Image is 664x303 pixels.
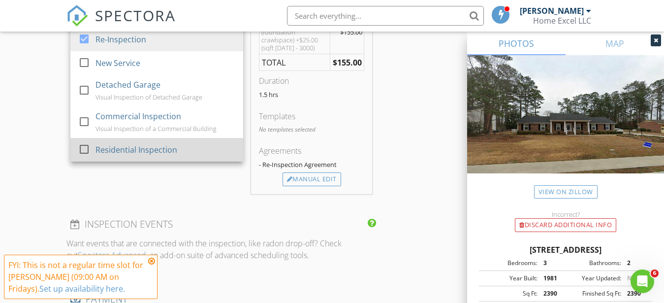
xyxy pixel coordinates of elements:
[66,5,88,27] img: The Best Home Inspection Software - Spectora
[538,274,566,283] div: 1981
[95,34,146,45] div: Re-Inspection
[520,6,584,16] div: [PERSON_NAME]
[621,259,649,268] div: 2
[566,259,621,268] div: Bathrooms:
[95,57,140,69] div: New Service
[482,259,538,268] div: Bedrooms:
[467,32,566,55] a: PHOTOS
[283,172,341,186] div: Manual Edit
[95,93,202,101] div: Visual Inspection of Detached Garage
[259,145,364,157] div: Agreements
[39,283,125,294] a: Set up availability here.
[66,237,377,261] p: Want events that are connected with the inspection, like radon drop-off? Check out , an add-on su...
[259,54,330,71] td: TOTAL
[534,185,598,199] a: View on Zillow
[78,250,146,261] a: Spectora Advanced
[95,125,216,133] div: Visual Inspection of a Commercial Building
[467,55,664,197] img: streetview
[515,218,616,232] div: Discard Additional info
[259,75,364,87] div: Duration
[95,5,176,26] span: SPECTORA
[95,110,181,122] div: Commercial Inspection
[8,259,145,295] div: FYI: This is not a regular time slot for [PERSON_NAME] (09:00 AM on Fridays).
[259,91,364,99] p: 1.5 hrs
[66,13,176,34] a: SPECTORA
[566,274,621,283] div: Year Updated:
[538,259,566,268] div: 3
[259,125,364,134] p: No templates selected
[333,57,362,68] strong: $155.00
[467,210,664,218] div: Incorrect?
[95,79,160,91] div: Detached Garage
[627,274,638,282] span: N/A
[482,274,538,283] div: Year Built:
[259,161,364,168] div: - Re-Inspection Agreement
[287,6,484,26] input: Search everything...
[651,269,659,277] span: 6
[479,244,652,256] div: [STREET_ADDRESS]
[340,28,362,36] span: $155.00
[538,289,566,298] div: 2390
[533,16,591,26] div: Home Excel LLC
[259,110,364,122] div: Templates
[566,32,664,55] a: MAP
[95,144,177,156] div: Residential Inspection
[261,20,328,52] div: $100.00 (Base) +$30.00 (foundation crawlspace) +$25.00 (sqft [DATE] - 3000)
[70,218,373,231] h4: INSPECTION EVENTS
[566,289,621,298] div: Finished Sq Ft:
[621,289,649,298] div: 2390
[631,269,654,293] iframe: Intercom live chat
[482,289,538,298] div: Sq Ft:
